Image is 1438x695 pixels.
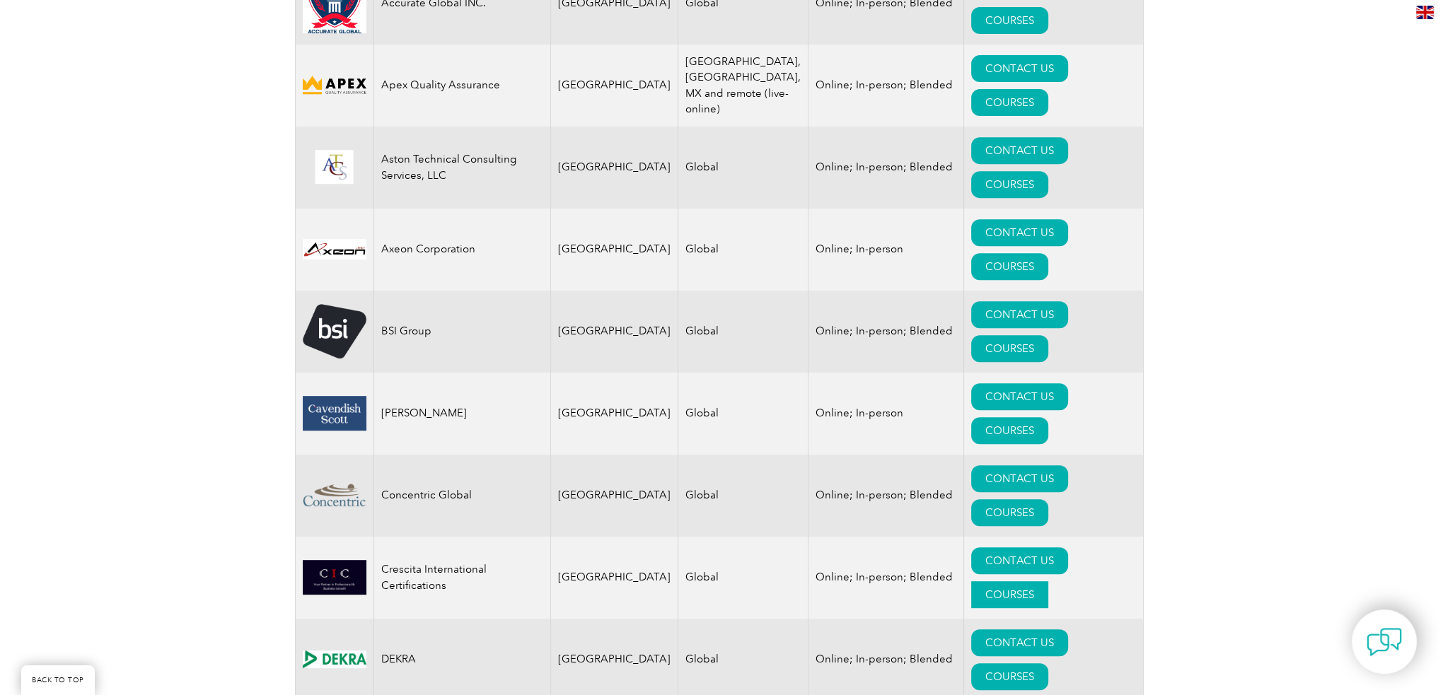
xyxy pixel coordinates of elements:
[303,560,366,595] img: 798996db-ac37-ef11-a316-00224812a81c-logo.png
[971,219,1068,246] a: CONTACT US
[373,209,550,291] td: Axeon Corporation
[971,335,1048,362] a: COURSES
[971,253,1048,280] a: COURSES
[550,373,678,455] td: [GEOGRAPHIC_DATA]
[808,537,963,619] td: Online; In-person; Blended
[550,291,678,373] td: [GEOGRAPHIC_DATA]
[373,455,550,537] td: Concentric Global
[550,209,678,291] td: [GEOGRAPHIC_DATA]
[678,45,808,127] td: [GEOGRAPHIC_DATA], [GEOGRAPHIC_DATA], MX and remote (live-online)
[678,455,808,537] td: Global
[971,581,1048,608] a: COURSES
[971,301,1068,328] a: CONTACT US
[21,665,95,695] a: BACK TO TOP
[808,373,963,455] td: Online; In-person
[678,127,808,209] td: Global
[303,304,366,358] img: 5f72c78c-dabc-ea11-a814-000d3a79823d-logo.png
[808,455,963,537] td: Online; In-person; Blended
[550,127,678,209] td: [GEOGRAPHIC_DATA]
[373,373,550,455] td: [PERSON_NAME]
[550,45,678,127] td: [GEOGRAPHIC_DATA]
[303,74,366,97] img: cdfe6d45-392f-f011-8c4d-000d3ad1ee32-logo.png
[1367,624,1402,660] img: contact-chat.png
[303,650,366,668] img: 15a57d8a-d4e0-e911-a812-000d3a795b83-logo.png
[373,45,550,127] td: Apex Quality Assurance
[550,537,678,619] td: [GEOGRAPHIC_DATA]
[678,537,808,619] td: Global
[550,455,678,537] td: [GEOGRAPHIC_DATA]
[971,137,1068,164] a: CONTACT US
[971,499,1048,526] a: COURSES
[808,209,963,291] td: Online; In-person
[678,291,808,373] td: Global
[303,239,366,260] img: 28820fe6-db04-ea11-a811-000d3a793f32-logo.jpg
[678,373,808,455] td: Global
[303,396,366,431] img: 58800226-346f-eb11-a812-00224815377e-logo.png
[808,127,963,209] td: Online; In-person; Blended
[373,537,550,619] td: Crescita International Certifications
[971,663,1048,690] a: COURSES
[303,150,366,185] img: ce24547b-a6e0-e911-a812-000d3a795b83-logo.png
[808,291,963,373] td: Online; In-person; Blended
[303,478,366,513] img: 0538ab2e-7ebf-ec11-983f-002248d3b10e-logo.png
[971,547,1068,574] a: CONTACT US
[808,45,963,127] td: Online; In-person; Blended
[971,7,1048,34] a: COURSES
[971,171,1048,198] a: COURSES
[971,417,1048,444] a: COURSES
[971,629,1068,656] a: CONTACT US
[373,127,550,209] td: Aston Technical Consulting Services, LLC
[971,383,1068,410] a: CONTACT US
[678,209,808,291] td: Global
[1416,6,1434,19] img: en
[971,465,1068,492] a: CONTACT US
[971,55,1068,82] a: CONTACT US
[971,89,1048,116] a: COURSES
[373,291,550,373] td: BSI Group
